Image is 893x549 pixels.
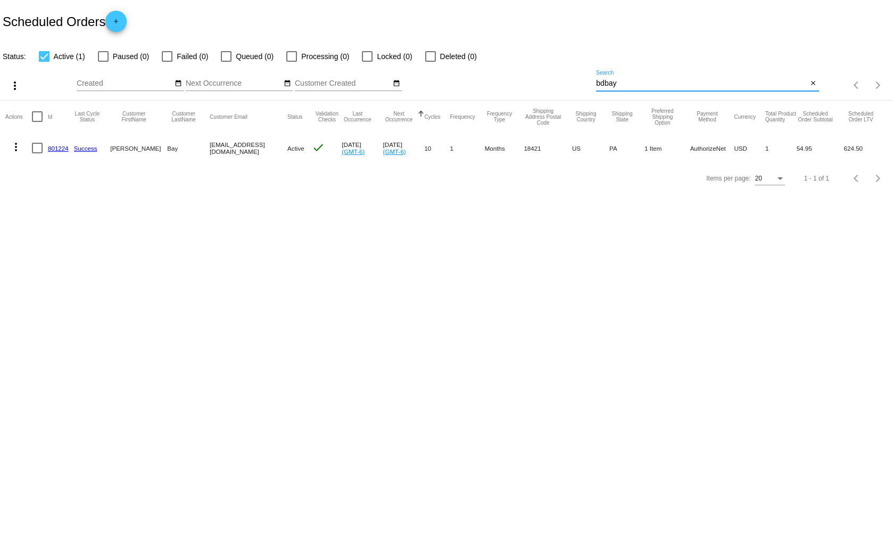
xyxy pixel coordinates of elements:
[572,133,609,163] mat-cell: US
[113,50,149,63] span: Paused (0)
[706,175,750,182] div: Items per page:
[342,133,383,163] mat-cell: [DATE]
[804,175,829,182] div: 1 - 1 of 1
[167,133,210,163] mat-cell: Bay
[383,148,406,155] a: (GMT-6)
[755,175,762,182] span: 20
[609,133,644,163] mat-cell: PA
[797,133,844,163] mat-cell: 54.95
[74,111,101,122] button: Change sorting for LastProcessingCycleId
[3,11,127,32] h2: Scheduled Orders
[440,50,477,63] span: Deleted (0)
[765,133,797,163] mat-cell: 1
[383,111,415,122] button: Change sorting for NextOccurrenceUtc
[755,175,785,183] mat-select: Items per page:
[48,113,52,120] button: Change sorting for Id
[342,111,373,122] button: Change sorting for LastOccurrenceUtc
[3,52,26,61] span: Status:
[210,113,247,120] button: Change sorting for CustomerEmail
[450,133,484,163] mat-cell: 1
[186,79,282,88] input: Next Occurrence
[377,50,412,63] span: Locked (0)
[844,111,878,122] button: Change sorting for LifetimeValue
[110,111,158,122] button: Change sorting for CustomerFirstName
[644,133,690,163] mat-cell: 1 Item
[110,18,122,30] mat-icon: add
[54,50,85,63] span: Active (1)
[524,108,563,126] button: Change sorting for ShippingPostcode
[9,79,21,92] mat-icon: more_vert
[609,111,635,122] button: Change sorting for ShippingState
[287,145,304,152] span: Active
[110,133,167,163] mat-cell: [PERSON_NAME]
[450,113,475,120] button: Change sorting for Frequency
[10,141,22,153] mat-icon: more_vert
[844,133,888,163] mat-cell: 624.50
[167,111,200,122] button: Change sorting for CustomerLastName
[287,113,302,120] button: Change sorting for Status
[485,111,515,122] button: Change sorting for FrequencyType
[301,50,349,63] span: Processing (0)
[74,145,97,152] a: Success
[383,133,425,163] mat-cell: [DATE]
[5,101,32,133] mat-header-cell: Actions
[424,113,440,120] button: Change sorting for Cycles
[765,101,797,133] mat-header-cell: Total Product Quantity
[284,79,291,88] mat-icon: date_range
[393,79,400,88] mat-icon: date_range
[312,101,342,133] mat-header-cell: Validation Checks
[524,133,572,163] mat-cell: 18421
[596,79,807,88] input: Search
[312,141,325,154] mat-icon: check
[846,75,867,96] button: Previous page
[797,111,834,122] button: Change sorting for Subtotal
[734,113,756,120] button: Change sorting for CurrencyIso
[210,133,287,163] mat-cell: [EMAIL_ADDRESS][DOMAIN_NAME]
[77,79,172,88] input: Created
[644,108,681,126] button: Change sorting for PreferredShippingOption
[424,133,450,163] mat-cell: 10
[485,133,524,163] mat-cell: Months
[48,145,69,152] a: 801224
[867,168,889,189] button: Next page
[867,75,889,96] button: Next page
[846,168,867,189] button: Previous page
[175,79,182,88] mat-icon: date_range
[734,133,765,163] mat-cell: USD
[342,148,365,155] a: (GMT-6)
[809,79,817,88] mat-icon: close
[690,133,734,163] mat-cell: AuthorizeNet
[690,111,725,122] button: Change sorting for PaymentMethod.Type
[177,50,208,63] span: Failed (0)
[808,78,819,89] button: Clear
[236,50,274,63] span: Queued (0)
[572,111,600,122] button: Change sorting for ShippingCountry
[295,79,391,88] input: Customer Created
